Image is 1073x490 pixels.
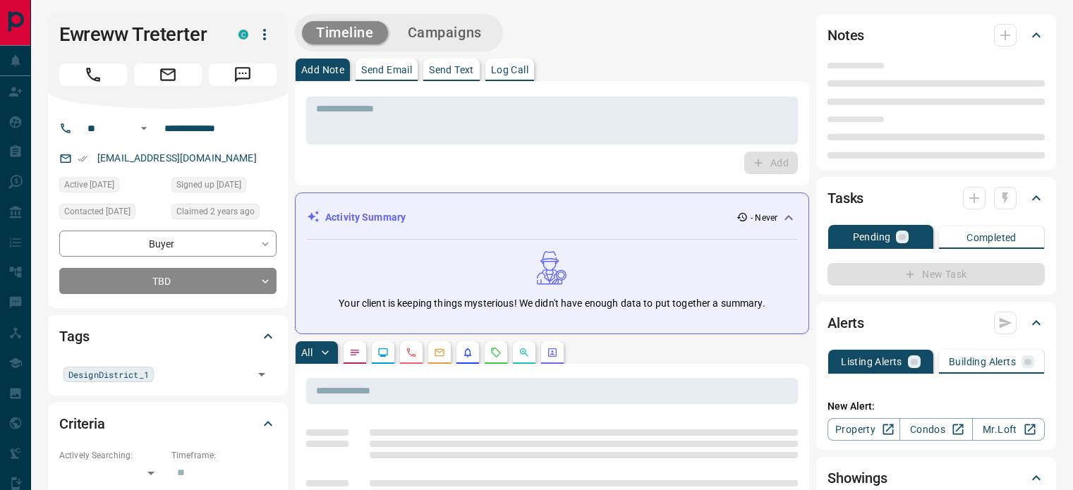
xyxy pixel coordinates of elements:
[209,63,277,86] span: Message
[301,348,313,357] p: All
[135,120,152,137] button: Open
[59,231,277,257] div: Buyer
[97,152,257,164] a: [EMAIL_ADDRESS][DOMAIN_NAME]
[490,347,502,358] svg: Requests
[134,63,202,86] span: Email
[59,412,105,435] h2: Criteria
[828,18,1045,52] div: Notes
[828,467,887,489] h2: Showings
[171,204,277,223] div: Mon Nov 14 2022
[59,63,127,86] span: Call
[972,418,1045,441] a: Mr.Loft
[462,347,473,358] svg: Listing Alerts
[361,65,412,75] p: Send Email
[377,347,389,358] svg: Lead Browsing Activity
[64,204,131,219] span: Contacted [DATE]
[176,204,255,219] span: Claimed 2 years ago
[853,232,891,242] p: Pending
[841,357,902,367] p: Listing Alerts
[252,365,272,384] button: Open
[547,347,558,358] svg: Agent Actions
[176,178,241,192] span: Signed up [DATE]
[171,449,277,462] p: Timeframe:
[325,210,406,225] p: Activity Summary
[828,306,1045,340] div: Alerts
[349,347,360,358] svg: Notes
[339,296,765,311] p: Your client is keeping things mysterious! We didn't have enough data to put together a summary.
[429,65,474,75] p: Send Text
[59,204,164,223] div: Mon Nov 14 2022
[828,312,864,334] h2: Alerts
[64,178,114,192] span: Active [DATE]
[828,181,1045,215] div: Tasks
[751,212,777,224] p: - Never
[434,347,445,358] svg: Emails
[828,187,863,209] h2: Tasks
[301,65,344,75] p: Add Note
[828,418,900,441] a: Property
[59,325,89,348] h2: Tags
[828,399,1045,414] p: New Alert:
[307,204,797,231] div: Activity Summary- Never
[59,23,217,46] h1: Ewreww Treterter
[491,65,528,75] p: Log Call
[406,347,417,358] svg: Calls
[394,21,496,44] button: Campaigns
[828,24,864,47] h2: Notes
[238,30,248,39] div: condos.ca
[302,21,388,44] button: Timeline
[59,177,164,197] div: Mon Nov 14 2022
[899,418,972,441] a: Condos
[59,319,277,353] div: Tags
[519,347,530,358] svg: Opportunities
[949,357,1016,367] p: Building Alerts
[59,268,277,294] div: TBD
[78,154,87,164] svg: Email Verified
[59,407,277,441] div: Criteria
[68,367,149,381] span: DesignDistrict_1
[966,233,1017,243] p: Completed
[59,449,164,462] p: Actively Searching:
[171,177,277,197] div: Mon Nov 14 2022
